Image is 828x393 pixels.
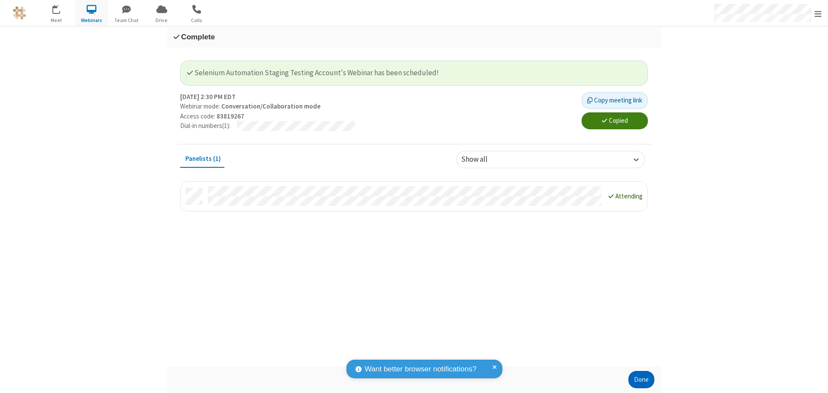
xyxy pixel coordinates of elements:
[13,6,26,19] img: QA Selenium DO NOT DELETE OR CHANGE
[221,102,320,110] strong: Conversation/Collaboration mode
[180,121,230,131] p: Dial-in numbers (1) :
[57,5,65,11] div: 11
[187,68,439,77] span: Selenium Automation Staging Testing Account's Webinar has been scheduled!
[365,364,476,375] span: Want better browser notifications?
[180,151,226,167] button: Panelists (1)
[146,16,178,24] span: Drive
[628,371,654,388] button: Done
[217,112,244,120] strong: 83819267
[615,192,643,200] span: Attending
[582,112,648,130] button: Copied
[582,92,648,109] button: Copy meeting link
[40,16,73,24] span: Meet
[180,112,575,121] p: Access code:
[75,16,108,24] span: Webinars
[174,33,654,41] h3: Complete
[180,92,236,102] strong: [DATE] 2:30 PM EDT
[110,16,143,24] span: Team Chat
[461,154,502,165] div: Show all
[180,102,575,112] p: Webinar mode:
[181,16,213,24] span: Calls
